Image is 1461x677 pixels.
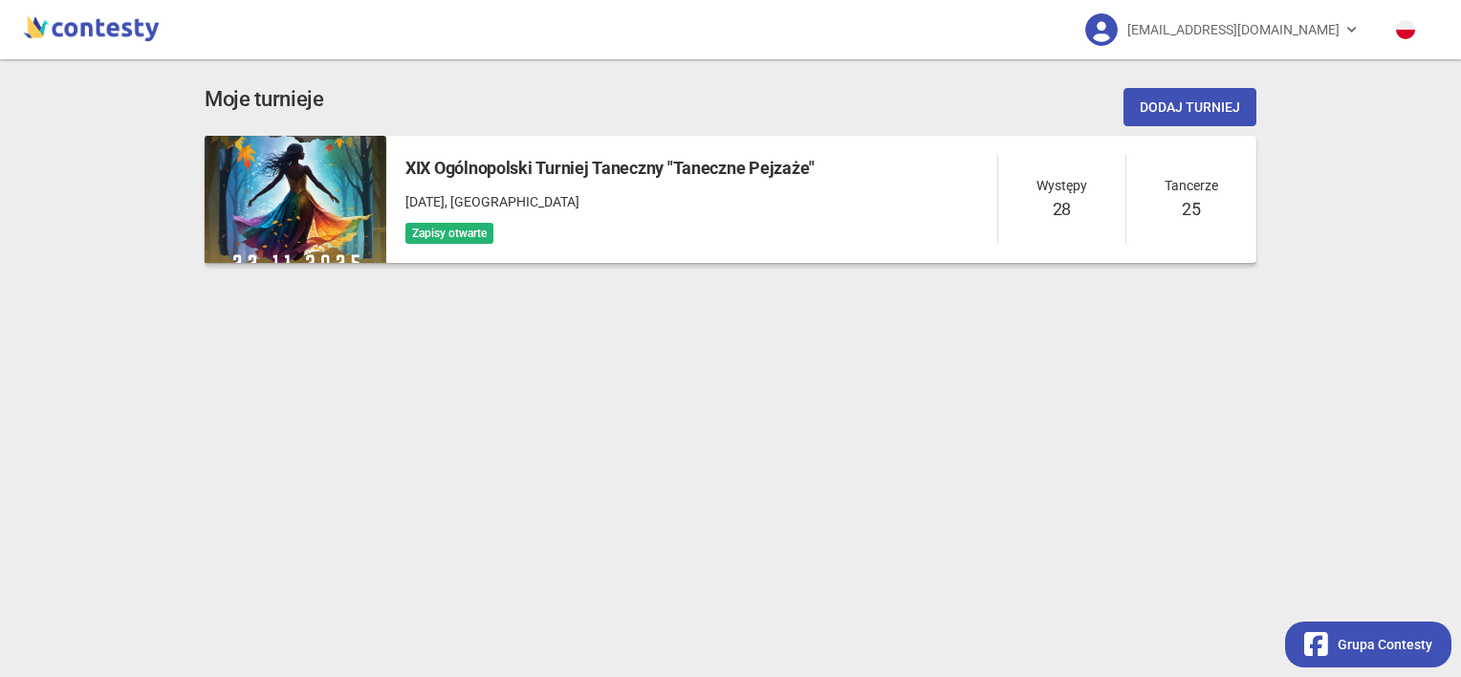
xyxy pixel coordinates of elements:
[1338,634,1432,655] span: Grupa Contesty
[405,194,445,209] span: [DATE]
[405,155,815,182] h5: XIX Ogólnopolski Turniej Taneczny "Taneczne Pejzaże"
[1053,196,1071,223] h5: 28
[205,83,324,117] h3: Moje turnieje
[405,223,493,244] span: Zapisy otwarte
[1036,175,1087,196] span: Występy
[1127,10,1340,50] span: [EMAIL_ADDRESS][DOMAIN_NAME]
[1123,88,1256,126] button: Dodaj turniej
[1182,196,1200,223] h5: 25
[1165,175,1218,196] span: Tancerze
[445,194,579,209] span: , [GEOGRAPHIC_DATA]
[205,83,324,117] app-title: competition-list.title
